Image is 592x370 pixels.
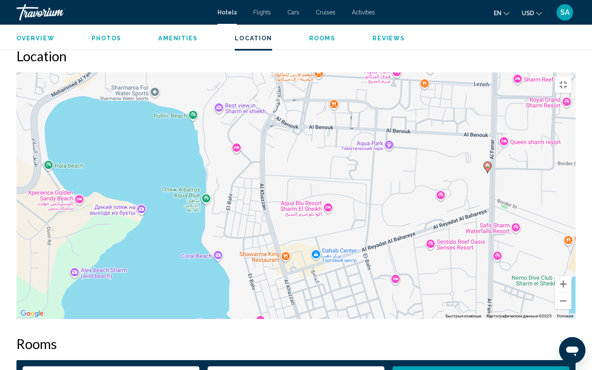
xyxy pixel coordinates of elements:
[555,276,571,292] button: Увеличить
[253,9,271,16] a: Flights
[372,35,405,42] button: Reviews
[494,10,502,16] span: en
[559,337,585,363] iframe: Кнопка запуска окна обмена сообщениями
[522,10,534,16] span: USD
[18,308,46,319] img: Google
[92,35,122,42] button: Photos
[158,35,198,42] button: Amenities
[560,8,570,16] span: SA
[522,7,542,19] button: Change currency
[316,9,335,16] a: Cruises
[555,76,571,93] button: Включить полноэкранный режим
[217,9,237,16] a: Hotels
[16,4,209,21] a: Travorium
[16,35,55,42] button: Overview
[352,9,375,16] a: Activities
[16,335,576,352] h2: Rooms
[235,35,272,42] button: Location
[287,9,299,16] a: Cars
[557,314,573,318] a: Условия
[494,7,509,19] button: Change language
[554,4,576,21] button: User Menu
[16,48,576,64] h2: Location
[486,314,552,318] span: Картографические данные ©2025
[446,313,481,319] button: Быстрые клавиши
[555,293,571,309] button: Уменьшить
[309,35,335,42] button: Rooms
[18,308,46,319] a: Открыть эту область в Google Картах (в новом окне)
